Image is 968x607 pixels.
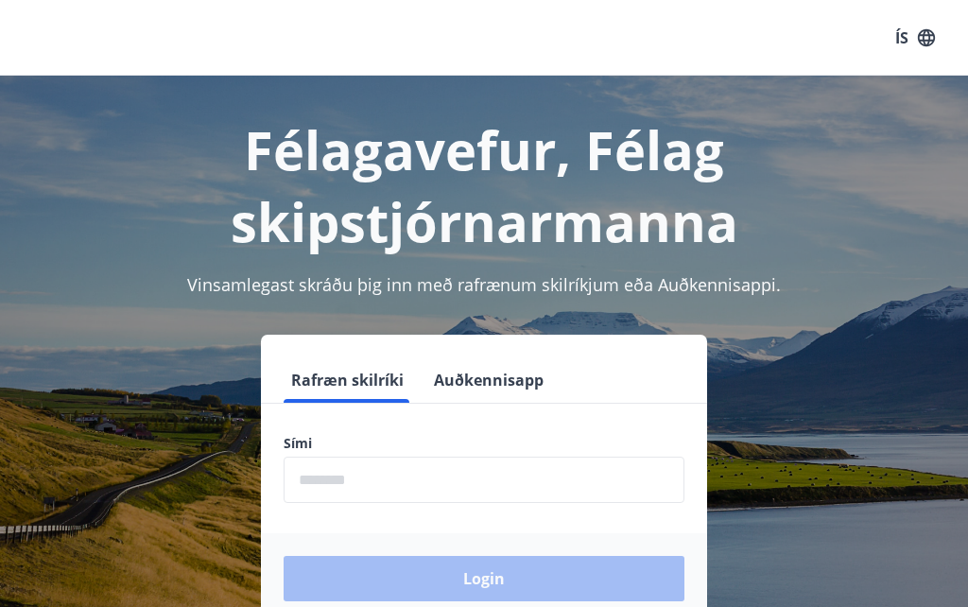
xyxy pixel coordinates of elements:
[284,434,684,453] label: Sími
[187,273,781,296] span: Vinsamlegast skráðu þig inn með rafrænum skilríkjum eða Auðkennisappi.
[885,21,945,55] button: ÍS
[426,357,551,403] button: Auðkennisapp
[23,113,945,257] h1: Félagavefur, Félag skipstjórnarmanna
[284,357,411,403] button: Rafræn skilríki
